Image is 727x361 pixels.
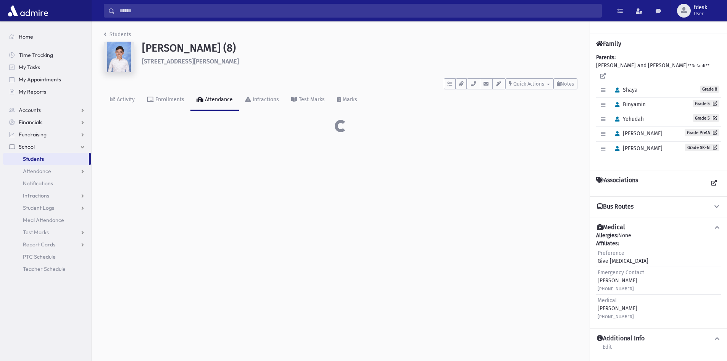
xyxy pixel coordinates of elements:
span: Yehudah [612,116,644,122]
span: Financials [19,119,42,126]
div: Activity [115,96,135,103]
a: Home [3,31,91,43]
a: View all Associations [707,176,721,190]
a: Attendance [190,89,239,111]
div: Infractions [251,96,279,103]
div: Test Marks [297,96,325,103]
span: Medical [598,297,617,304]
a: Students [3,153,89,165]
span: Accounts [19,107,41,113]
span: School [19,143,35,150]
span: PTC Schedule [23,253,56,260]
h4: Associations [596,176,638,190]
span: Time Tracking [19,52,53,58]
h6: [STREET_ADDRESS][PERSON_NAME] [142,58,577,65]
img: AdmirePro [6,3,50,18]
a: Infractions [3,189,91,202]
b: Parents: [596,54,616,61]
span: fdesk [694,5,707,11]
span: User [694,11,707,17]
div: Enrollments [154,96,184,103]
b: Allergies: [596,232,618,239]
h4: Medical [597,223,625,231]
span: Attendance [23,168,51,175]
a: Grade Pre1A [685,129,719,136]
h4: Bus Routes [597,203,634,211]
a: Edit [602,343,612,356]
button: Notes [553,78,577,89]
span: My Appointments [19,76,61,83]
div: [PERSON_NAME] and [PERSON_NAME] [596,53,721,164]
span: Test Marks [23,229,49,236]
small: [PHONE_NUMBER] [598,287,634,291]
span: Binyamin [612,101,646,108]
a: Notifications [3,177,91,189]
a: Test Marks [3,226,91,238]
span: Grade 8 [700,86,719,93]
a: Teacher Schedule [3,263,91,275]
h4: Family [596,40,621,47]
div: None [596,231,721,322]
a: Infractions [239,89,285,111]
span: Infractions [23,192,49,199]
h4: Additional Info [597,335,645,343]
a: Attendance [3,165,91,177]
span: My Tasks [19,64,40,71]
a: My Reports [3,86,91,98]
a: Student Logs [3,202,91,214]
button: Additional Info [596,335,721,343]
div: Give [MEDICAL_DATA] [598,249,648,265]
a: Fundraising [3,128,91,141]
div: [PERSON_NAME] [598,269,644,293]
nav: breadcrumb [104,31,131,42]
a: My Tasks [3,61,91,73]
span: Emergency Contact [598,269,644,276]
a: Test Marks [285,89,331,111]
span: Meal Attendance [23,217,64,223]
h1: [PERSON_NAME] (8) [142,42,577,55]
a: My Appointments [3,73,91,86]
a: Grade 5 [693,114,719,122]
a: Grade SK-N [685,144,719,151]
button: Bus Routes [596,203,721,211]
span: [PERSON_NAME] [612,130,663,137]
a: Time Tracking [3,49,91,61]
small: [PHONE_NUMBER] [598,314,634,319]
a: Activity [104,89,141,111]
span: Notifications [23,180,53,187]
a: PTC Schedule [3,251,91,263]
span: Report Cards [23,241,55,248]
button: Medical [596,223,721,231]
a: Enrollments [141,89,190,111]
span: Quick Actions [513,81,544,87]
span: Preference [598,250,624,256]
img: 9uZgP8= [104,42,134,72]
div: Attendance [203,96,233,103]
span: Notes [561,81,574,87]
a: School [3,141,91,153]
button: Quick Actions [505,78,553,89]
a: Accounts [3,104,91,116]
a: Financials [3,116,91,128]
a: Students [104,31,131,38]
a: Meal Attendance [3,214,91,226]
span: Home [19,33,33,40]
span: Student Logs [23,204,54,211]
span: Students [23,155,44,162]
span: Fundraising [19,131,47,138]
span: [PERSON_NAME] [612,145,663,152]
span: Teacher Schedule [23,265,66,272]
div: Marks [341,96,357,103]
a: Marks [331,89,363,111]
span: My Reports [19,88,46,95]
a: Grade 5 [693,100,719,107]
b: Affiliates: [596,240,619,247]
div: [PERSON_NAME] [598,296,637,321]
a: Report Cards [3,238,91,251]
input: Search [115,4,601,18]
span: Shaya [612,87,638,93]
